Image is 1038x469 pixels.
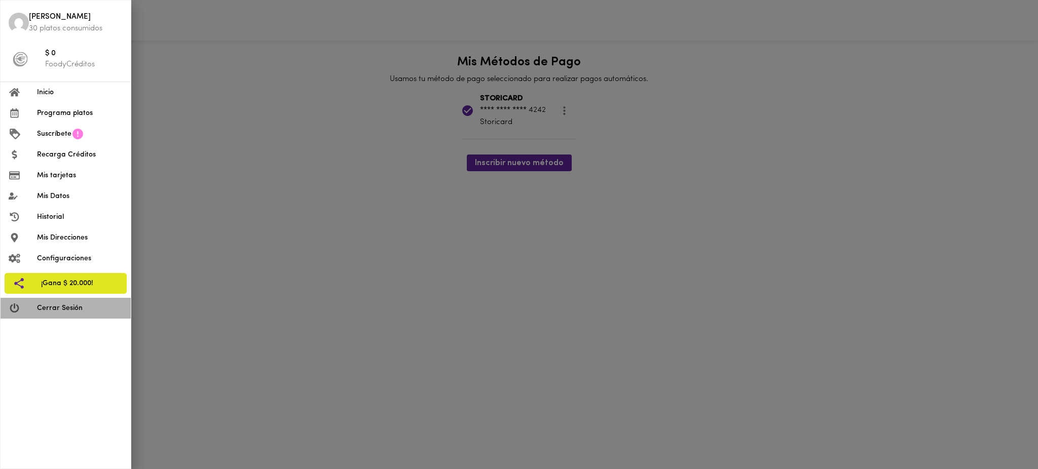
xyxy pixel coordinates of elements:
[37,149,123,160] span: Recarga Créditos
[29,12,123,23] span: [PERSON_NAME]
[37,232,123,243] span: Mis Direcciones
[29,23,123,34] p: 30 platos consumidos
[45,59,123,70] p: FoodyCréditos
[13,52,28,67] img: foody-creditos-black.png
[41,278,119,289] span: ¡Gana $ 20.000!
[37,87,123,98] span: Inicio
[979,410,1028,459] iframe: Messagebird Livechat Widget
[37,108,123,119] span: Programa platos
[37,253,123,264] span: Configuraciones
[45,48,123,60] span: $ 0
[37,212,123,222] span: Historial
[37,303,123,314] span: Cerrar Sesión
[37,191,123,202] span: Mis Datos
[37,129,71,139] span: Suscríbete
[37,170,123,181] span: Mis tarjetas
